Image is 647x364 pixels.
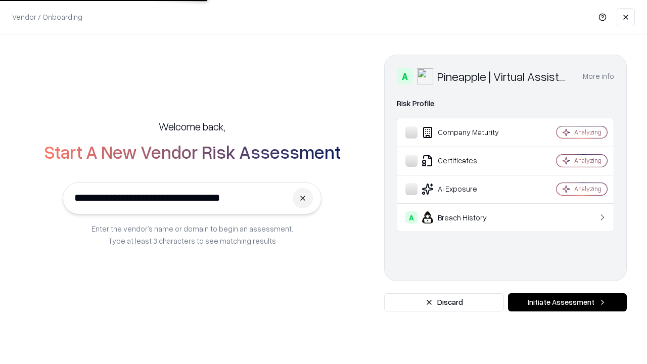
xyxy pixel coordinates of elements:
[574,128,602,136] div: Analyzing
[574,156,602,165] div: Analyzing
[405,211,418,223] div: A
[91,222,293,247] p: Enter the vendor’s name or domain to begin an assessment. Type at least 3 characters to see match...
[437,68,571,84] div: Pineapple | Virtual Assistant Agency
[405,183,526,195] div: AI Exposure
[508,293,627,311] button: Initiate Assessment
[405,126,526,139] div: Company Maturity
[405,155,526,167] div: Certificates
[44,142,341,162] h2: Start A New Vendor Risk Assessment
[417,68,433,84] img: Pineapple | Virtual Assistant Agency
[397,98,614,110] div: Risk Profile
[405,211,526,223] div: Breach History
[384,293,504,311] button: Discard
[583,67,614,85] button: More info
[397,68,413,84] div: A
[159,119,225,133] h5: Welcome back,
[574,185,602,193] div: Analyzing
[12,12,82,22] p: Vendor / Onboarding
